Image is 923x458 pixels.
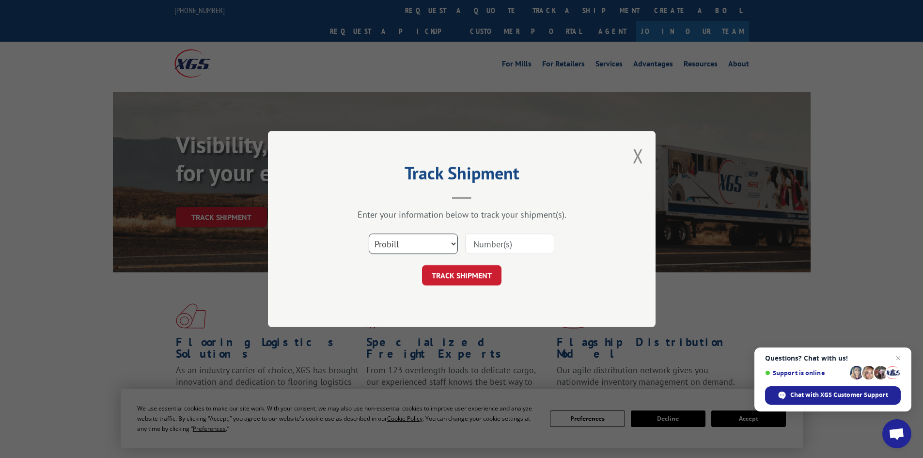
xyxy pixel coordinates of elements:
[892,352,904,364] span: Close chat
[465,234,554,254] input: Number(s)
[765,386,901,405] div: Chat with XGS Customer Support
[316,209,607,220] div: Enter your information below to track your shipment(s).
[422,265,501,285] button: TRACK SHIPMENT
[316,166,607,185] h2: Track Shipment
[633,143,643,169] button: Close modal
[882,419,911,448] div: Open chat
[790,391,888,399] span: Chat with XGS Customer Support
[765,354,901,362] span: Questions? Chat with us!
[765,369,846,377] span: Support is online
